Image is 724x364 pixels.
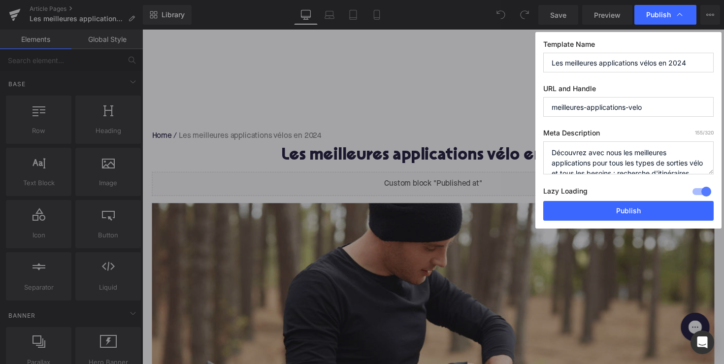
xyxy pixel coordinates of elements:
[646,10,671,19] span: Publish
[543,129,714,141] label: Meta Description
[547,287,586,323] iframe: Gorgias live chat messenger
[543,84,714,97] label: URL and Handle
[543,141,714,174] textarea: Découvrez avec nous les meilleures applications pour tous les types de sorties vélo et tous les b...
[695,130,714,135] span: /320
[691,331,714,354] div: Open Intercom Messenger
[10,98,586,120] nav: breadcrumbs
[543,201,714,221] button: Publish
[695,130,703,135] span: 155
[543,185,588,201] label: Lazy Loading
[543,40,714,53] label: Template Name
[10,120,586,138] h1: Les meilleures applications vélo en 2024
[30,104,37,114] span: /
[10,104,30,114] a: Home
